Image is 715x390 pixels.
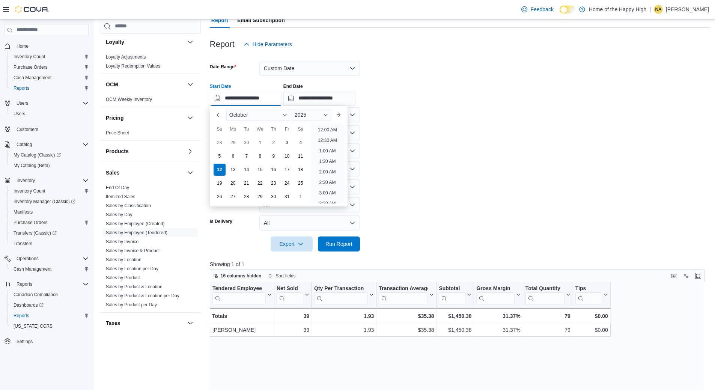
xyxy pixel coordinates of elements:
[314,325,374,334] div: 1.93
[106,63,160,69] span: Loyalty Redemption Values
[11,239,89,248] span: Transfers
[575,285,602,304] div: Tips
[227,137,239,149] div: day-29
[2,123,92,134] button: Customers
[106,257,141,263] span: Sales by Location
[314,285,368,292] div: Qty Per Transaction
[210,91,282,106] input: Press the down key to enter a popover containing a calendar. Press the escape key to close the po...
[17,43,29,49] span: Home
[214,164,226,176] div: day-12
[212,325,272,334] div: [PERSON_NAME]
[106,38,124,46] h3: Loyalty
[227,123,239,135] div: Mo
[2,98,92,108] button: Users
[14,152,61,158] span: My Catalog (Classic)
[212,285,272,304] button: Tendered Employee
[8,207,92,217] button: Manifests
[17,256,39,262] span: Operations
[8,160,92,171] button: My Catalog (Beta)
[106,221,165,227] span: Sales by Employee (Created)
[14,323,53,329] span: [US_STATE] CCRS
[2,253,92,264] button: Operations
[106,284,163,289] a: Sales by Product & Location
[106,81,184,88] button: OCM
[100,95,201,107] div: OCM
[525,312,570,321] div: 79
[318,236,360,251] button: Run Report
[670,271,679,280] button: Keyboard shortcuts
[210,40,235,49] h3: Report
[11,73,54,82] a: Cash Management
[283,91,355,106] input: Press the down key to open a popover containing a calendar.
[439,285,471,304] button: Subtotal
[259,61,360,76] button: Custom Date
[277,285,303,292] div: Net Sold
[11,229,89,238] span: Transfers (Classic)
[518,2,556,17] a: Feedback
[106,248,160,253] a: Sales by Invoice & Product
[575,325,608,334] div: $0.00
[14,64,48,70] span: Purchase Orders
[11,197,78,206] a: Inventory Manager (Classic)
[14,54,45,60] span: Inventory Count
[11,229,60,238] a: Transfers (Classic)
[268,177,280,189] div: day-23
[8,300,92,310] a: Dashboards
[106,54,146,60] a: Loyalty Adjustments
[186,319,195,328] button: Taxes
[314,285,374,304] button: Qty Per Transaction
[11,218,89,227] span: Purchase Orders
[315,125,340,134] li: 12:00 AM
[295,137,307,149] div: day-4
[214,123,226,135] div: Su
[17,339,33,345] span: Settings
[106,114,184,122] button: Pricing
[106,96,152,102] span: OCM Weekly Inventory
[8,150,92,160] a: My Catalog (Classic)
[210,83,231,89] label: Start Date
[186,113,195,122] button: Pricing
[8,264,92,274] button: Cash Management
[316,188,339,197] li: 3:00 AM
[106,266,158,271] a: Sales by Location per Day
[254,164,266,176] div: day-15
[106,302,157,307] a: Sales by Product per Day
[277,285,309,304] button: Net Sold
[8,321,92,331] button: [US_STATE] CCRS
[14,140,35,149] button: Catalog
[281,123,293,135] div: Fr
[349,166,355,172] button: Open list of options
[11,322,56,331] a: [US_STATE] CCRS
[694,271,703,280] button: Enter fullscreen
[14,176,38,185] button: Inventory
[8,196,92,207] a: Inventory Manager (Classic)
[14,140,89,149] span: Catalog
[14,209,33,215] span: Manifests
[254,137,266,149] div: day-1
[226,109,290,121] div: Button. Open the month selector. October is currently selected.
[241,37,295,52] button: Hide Parameters
[106,130,129,136] a: Price Sheet
[106,266,158,272] span: Sales by Location per Day
[589,5,646,14] p: Home of the Happy High
[333,109,345,121] button: Next month
[11,322,89,331] span: Washington CCRS
[227,164,239,176] div: day-13
[476,285,520,304] button: Gross Margin
[314,312,374,321] div: 1.93
[2,336,92,347] button: Settings
[11,311,32,320] a: Reports
[214,137,226,149] div: day-28
[106,230,167,235] a: Sales by Employee (Tendered)
[349,130,355,136] button: Open list of options
[241,191,253,203] div: day-28
[11,63,51,72] a: Purchase Orders
[212,312,272,321] div: Totals
[11,151,64,160] a: My Catalog (Classic)
[14,176,89,185] span: Inventory
[100,128,201,140] div: Pricing
[14,42,32,51] a: Home
[8,289,92,300] button: Canadian Compliance
[655,5,662,14] span: NA
[8,62,92,72] button: Purchase Orders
